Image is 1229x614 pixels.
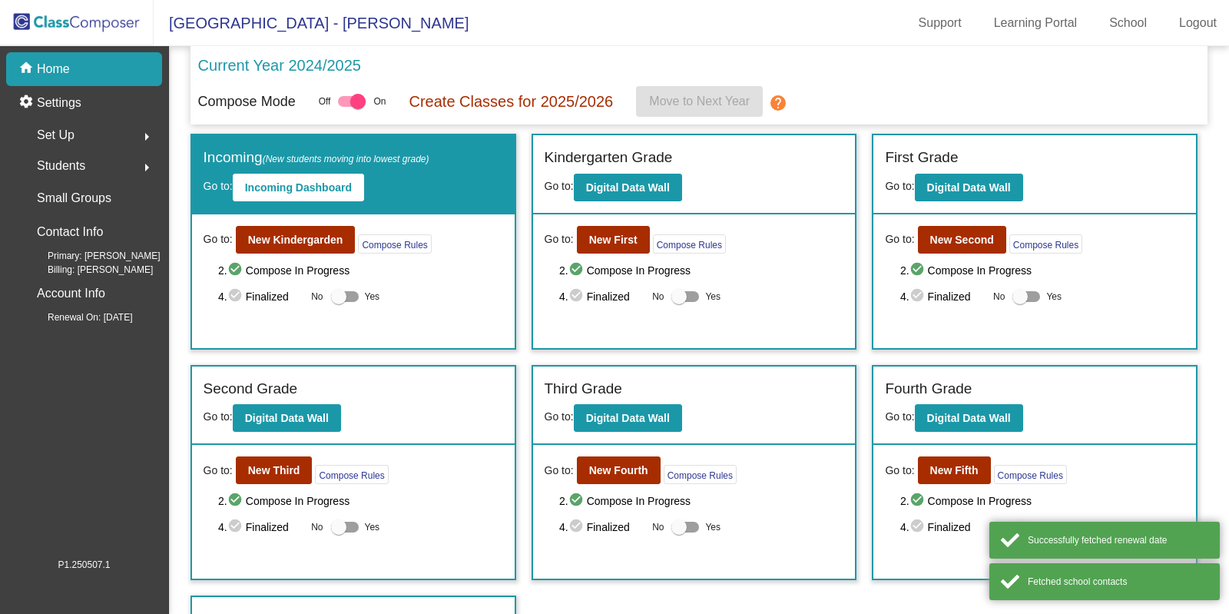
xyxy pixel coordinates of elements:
[37,283,105,304] p: Account Info
[236,226,356,254] button: New Kindergarden
[918,456,991,484] button: New Fifth
[248,464,300,476] b: New Third
[589,464,648,476] b: New Fourth
[568,287,587,306] mat-icon: check_circle
[652,290,664,304] span: No
[23,310,132,324] span: Renewal On: [DATE]
[409,90,613,113] p: Create Classes for 2025/2026
[18,94,37,112] mat-icon: settings
[649,95,750,108] span: Move to Next Year
[885,378,972,400] label: Fourth Grade
[900,261,1184,280] span: 2. Compose In Progress
[358,234,431,254] button: Compose Rules
[993,290,1005,304] span: No
[154,11,469,35] span: [GEOGRAPHIC_DATA] - [PERSON_NAME]
[233,404,341,432] button: Digital Data Wall
[1046,518,1062,536] span: Yes
[545,180,574,192] span: Go to:
[37,60,70,78] p: Home
[559,261,843,280] span: 2. Compose In Progress
[909,287,928,306] mat-icon: check_circle
[900,287,986,306] span: 4. Finalized
[23,249,161,263] span: Primary: [PERSON_NAME]
[365,287,380,306] span: Yes
[233,174,364,201] button: Incoming Dashboard
[586,181,670,194] b: Digital Data Wall
[652,520,664,534] span: No
[204,231,233,247] span: Go to:
[769,94,787,112] mat-icon: help
[365,518,380,536] span: Yes
[227,287,246,306] mat-icon: check_circle
[218,518,303,536] span: 4. Finalized
[545,231,574,247] span: Go to:
[37,188,111,209] p: Small Groups
[373,95,386,108] span: On
[137,128,156,146] mat-icon: arrow_right
[198,54,361,77] p: Current Year 2024/2025
[319,95,331,108] span: Off
[37,124,75,146] span: Set Up
[227,518,246,536] mat-icon: check_circle
[204,180,233,192] span: Go to:
[245,181,352,194] b: Incoming Dashboard
[994,465,1067,484] button: Compose Rules
[930,234,994,246] b: New Second
[204,410,233,423] span: Go to:
[653,234,726,254] button: Compose Rules
[577,456,661,484] button: New Fourth
[930,464,979,476] b: New Fifth
[927,181,1011,194] b: Digital Data Wall
[545,463,574,479] span: Go to:
[315,465,388,484] button: Compose Rules
[1097,11,1159,35] a: School
[37,94,81,112] p: Settings
[574,404,682,432] button: Digital Data Wall
[1028,575,1208,589] div: Fetched school contacts
[23,263,153,277] span: Billing: [PERSON_NAME]
[311,520,323,534] span: No
[705,287,721,306] span: Yes
[545,378,622,400] label: Third Grade
[885,231,914,247] span: Go to:
[245,412,329,424] b: Digital Data Wall
[909,492,928,510] mat-icon: check_circle
[915,404,1023,432] button: Digital Data Wall
[218,287,303,306] span: 4. Finalized
[263,154,429,164] span: (New students moving into lowest grade)
[885,147,958,169] label: First Grade
[18,60,37,78] mat-icon: home
[236,456,313,484] button: New Third
[568,261,587,280] mat-icon: check_circle
[915,174,1023,201] button: Digital Data Wall
[586,412,670,424] b: Digital Data Wall
[885,180,914,192] span: Go to:
[900,492,1184,510] span: 2. Compose In Progress
[1046,287,1062,306] span: Yes
[982,11,1090,35] a: Learning Portal
[636,86,763,117] button: Move to Next Year
[909,261,928,280] mat-icon: check_circle
[227,261,246,280] mat-icon: check_circle
[559,287,644,306] span: 4. Finalized
[705,518,721,536] span: Yes
[227,492,246,510] mat-icon: check_circle
[137,158,156,177] mat-icon: arrow_right
[204,378,298,400] label: Second Grade
[204,463,233,479] span: Go to:
[993,520,1005,534] span: No
[1167,11,1229,35] a: Logout
[1009,234,1082,254] button: Compose Rules
[589,234,638,246] b: New First
[885,463,914,479] span: Go to:
[568,492,587,510] mat-icon: check_circle
[204,147,429,169] label: Incoming
[909,518,928,536] mat-icon: check_circle
[218,492,502,510] span: 2. Compose In Progress
[37,155,85,177] span: Students
[545,147,673,169] label: Kindergarten Grade
[218,261,502,280] span: 2. Compose In Progress
[198,91,296,112] p: Compose Mode
[1028,533,1208,547] div: Successfully fetched renewal date
[311,290,323,304] span: No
